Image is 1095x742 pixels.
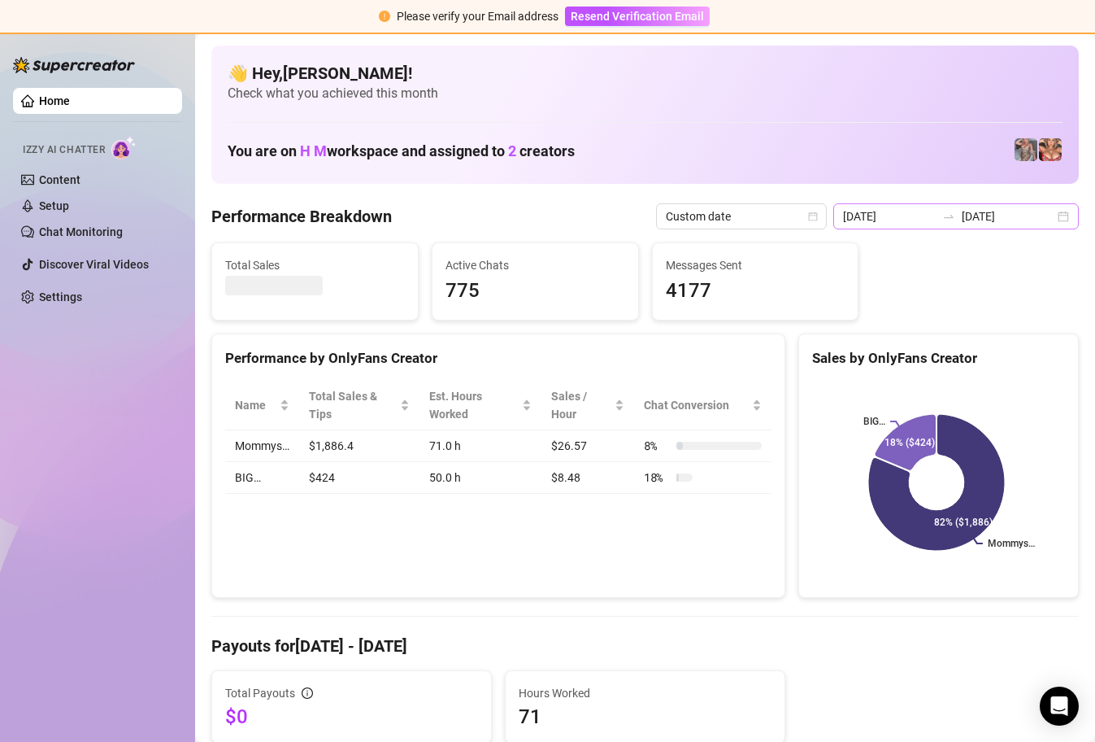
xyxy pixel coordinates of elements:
[225,704,478,730] span: $0
[988,538,1035,549] text: Mommys…
[843,207,936,225] input: Start date
[39,94,70,107] a: Home
[300,142,327,159] span: H M
[519,684,771,702] span: Hours Worked
[225,381,299,430] th: Name
[1039,138,1062,161] img: pennylondon
[299,381,419,430] th: Total Sales & Tips
[634,381,771,430] th: Chat Conversion
[225,462,299,494] td: BIG…
[225,256,405,274] span: Total Sales
[962,207,1054,225] input: End date
[397,7,558,25] div: Please verify your Email address
[228,142,575,160] h1: You are on workspace and assigned to creators
[571,10,704,23] span: Resend Verification Email
[299,462,419,494] td: $424
[541,381,634,430] th: Sales / Hour
[942,210,955,223] span: to
[23,142,105,158] span: Izzy AI Chatter
[508,142,516,159] span: 2
[541,430,634,462] td: $26.57
[808,212,818,221] span: calendar
[1040,687,1079,726] div: Open Intercom Messenger
[39,225,123,238] a: Chat Monitoring
[235,396,276,414] span: Name
[644,437,670,455] span: 8 %
[228,62,1062,85] h4: 👋 Hey, [PERSON_NAME] !
[445,276,625,307] span: 775
[1015,138,1037,161] img: pennylondonvip
[379,11,390,22] span: exclamation-circle
[644,469,670,487] span: 18 %
[666,256,845,274] span: Messages Sent
[13,57,135,73] img: logo-BBDzfeDw.svg
[225,430,299,462] td: Mommys…
[666,204,817,229] span: Custom date
[211,635,1079,657] h4: Payouts for [DATE] - [DATE]
[39,258,149,271] a: Discover Viral Videos
[225,347,771,369] div: Performance by OnlyFans Creator
[39,173,80,186] a: Content
[299,430,419,462] td: $1,886.4
[419,430,541,462] td: 71.0 h
[39,290,82,303] a: Settings
[111,136,137,159] img: AI Chatter
[228,85,1062,103] span: Check what you achieved this month
[39,199,69,212] a: Setup
[211,205,392,228] h4: Performance Breakdown
[309,387,397,423] span: Total Sales & Tips
[812,347,1065,369] div: Sales by OnlyFans Creator
[863,416,885,427] text: BIG…
[666,276,845,307] span: 4177
[445,256,625,274] span: Active Chats
[302,687,313,699] span: info-circle
[429,387,519,423] div: Est. Hours Worked
[541,462,634,494] td: $8.48
[519,704,771,730] span: 71
[225,684,295,702] span: Total Payouts
[942,210,955,223] span: swap-right
[419,462,541,494] td: 50.0 h
[551,387,611,423] span: Sales / Hour
[644,396,749,414] span: Chat Conversion
[565,7,710,26] button: Resend Verification Email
